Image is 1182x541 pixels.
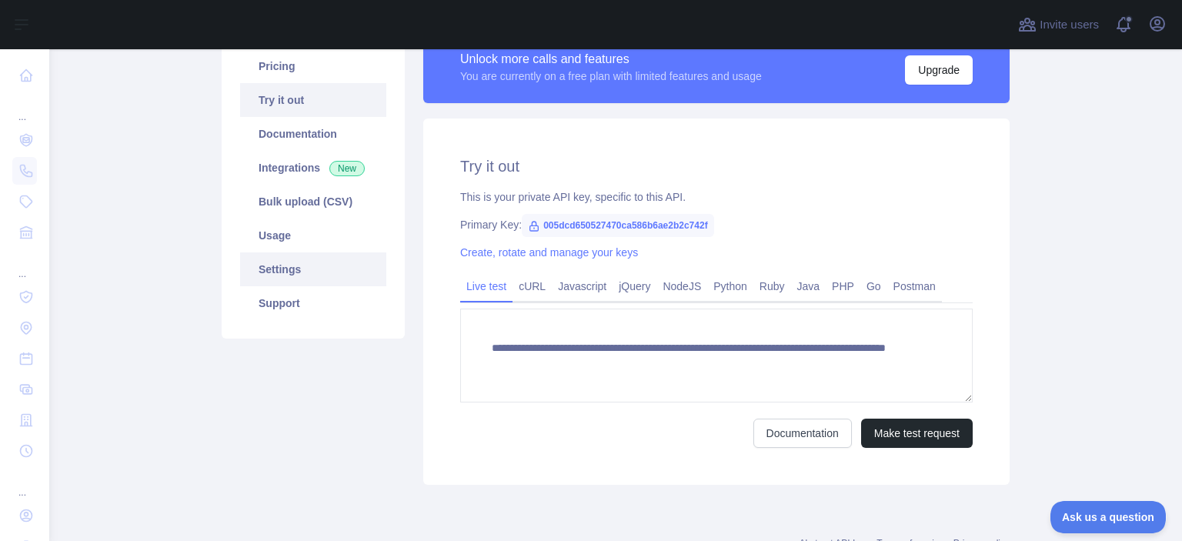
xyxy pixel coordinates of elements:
[460,217,973,232] div: Primary Key:
[905,55,973,85] button: Upgrade
[240,49,386,83] a: Pricing
[460,50,762,68] div: Unlock more calls and features
[240,185,386,219] a: Bulk upload (CSV)
[1015,12,1102,37] button: Invite users
[513,274,552,299] a: cURL
[753,274,791,299] a: Ruby
[240,151,386,185] a: Integrations New
[240,252,386,286] a: Settings
[707,274,753,299] a: Python
[860,274,887,299] a: Go
[656,274,707,299] a: NodeJS
[522,214,714,237] span: 005dcd650527470ca586b6ae2b2c742f
[861,419,973,448] button: Make test request
[329,161,365,176] span: New
[12,468,37,499] div: ...
[753,419,852,448] a: Documentation
[460,274,513,299] a: Live test
[12,249,37,280] div: ...
[1040,16,1099,34] span: Invite users
[791,274,826,299] a: Java
[12,92,37,123] div: ...
[1050,501,1167,533] iframe: Toggle Customer Support
[240,286,386,320] a: Support
[240,117,386,151] a: Documentation
[887,274,942,299] a: Postman
[460,246,638,259] a: Create, rotate and manage your keys
[826,274,860,299] a: PHP
[240,83,386,117] a: Try it out
[460,155,973,177] h2: Try it out
[240,219,386,252] a: Usage
[552,274,613,299] a: Javascript
[460,68,762,84] div: You are currently on a free plan with limited features and usage
[460,189,973,205] div: This is your private API key, specific to this API.
[613,274,656,299] a: jQuery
